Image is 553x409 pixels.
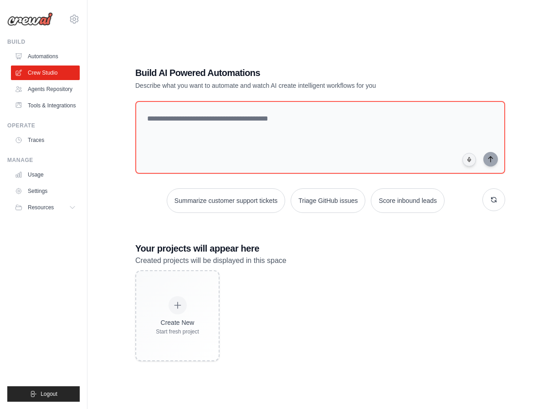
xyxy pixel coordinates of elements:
button: Logout [7,386,80,402]
a: Agents Repository [11,82,80,96]
div: Start fresh project [156,328,199,335]
button: Get new suggestions [482,188,505,211]
p: Created projects will be displayed in this space [135,255,505,267]
div: Build [7,38,80,45]
button: Summarize customer support tickets [167,188,285,213]
h1: Build AI Powered Automations [135,66,441,79]
div: Create New [156,318,199,327]
span: Resources [28,204,54,211]
p: Describe what you want to automate and watch AI create intelligent workflows for you [135,81,441,90]
button: Click to speak your automation idea [462,153,476,167]
button: Triage GitHub issues [291,188,365,213]
button: Score inbound leads [371,188,445,213]
img: Logo [7,12,53,26]
a: Automations [11,49,80,64]
a: Settings [11,184,80,198]
div: Operate [7,122,80,129]
a: Traces [11,133,80,147]
h3: Your projects will appear here [135,242,505,255]
div: Manage [7,157,80,164]
button: Resources [11,200,80,215]
a: Tools & Integrations [11,98,80,113]
a: Usage [11,167,80,182]
a: Crew Studio [11,66,80,80]
span: Logout [41,390,57,398]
